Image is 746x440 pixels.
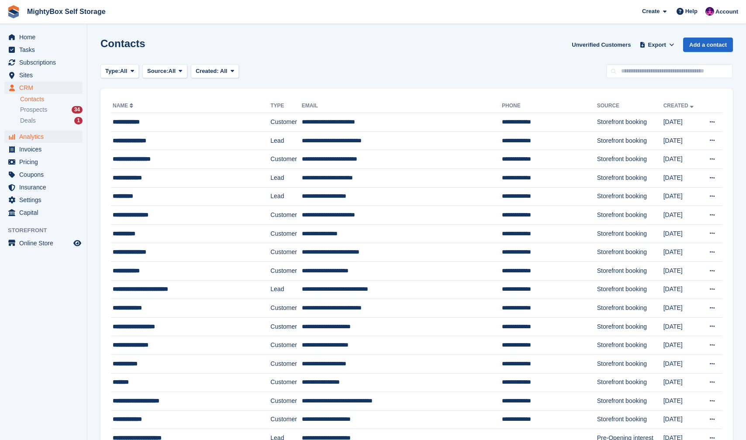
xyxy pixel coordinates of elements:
span: Type: [105,67,120,76]
a: Name [113,103,135,109]
span: Online Store [19,237,72,249]
a: menu [4,56,83,69]
a: menu [4,156,83,168]
img: Richard Marsh [705,7,714,16]
button: Created: All [191,64,239,79]
span: Storefront [8,226,87,235]
span: Source: [147,67,168,76]
td: Storefront booking [597,187,663,206]
td: Storefront booking [597,317,663,336]
td: Customer [270,410,301,429]
img: stora-icon-8386f47178a22dfd0bd8f6a31ec36ba5ce8667c1dd55bd0f319d3a0aa187defe.svg [7,5,20,18]
td: [DATE] [663,243,701,262]
span: All [120,67,128,76]
span: Tasks [19,44,72,56]
td: [DATE] [663,150,701,169]
td: Lead [270,168,301,187]
td: Storefront booking [597,261,663,280]
td: [DATE] [663,261,701,280]
td: [DATE] [663,187,701,206]
span: Subscriptions [19,56,72,69]
td: Storefront booking [597,299,663,318]
td: Customer [270,243,301,262]
td: Customer [270,299,301,318]
span: Create [642,7,660,16]
a: Unverified Customers [568,38,634,52]
td: [DATE] [663,299,701,318]
td: Storefront booking [597,113,663,132]
span: All [220,68,228,74]
td: Storefront booking [597,280,663,299]
th: Source [597,99,663,113]
span: Invoices [19,143,72,155]
td: [DATE] [663,392,701,411]
th: Phone [502,99,597,113]
td: Storefront booking [597,243,663,262]
span: Export [648,41,666,49]
a: Created [663,103,695,109]
a: menu [4,82,83,94]
td: [DATE] [663,168,701,187]
span: Settings [19,194,72,206]
div: 34 [72,106,83,113]
span: Home [19,31,72,43]
a: MightyBox Self Storage [24,4,109,19]
span: Help [685,7,698,16]
td: Lead [270,187,301,206]
td: Customer [270,354,301,373]
td: [DATE] [663,280,701,299]
td: [DATE] [663,113,701,132]
span: Coupons [19,168,72,181]
td: Customer [270,150,301,169]
div: 1 [74,117,83,124]
a: menu [4,44,83,56]
td: Storefront booking [597,168,663,187]
td: Customer [270,261,301,280]
td: [DATE] [663,131,701,150]
a: Preview store [72,238,83,248]
th: Email [302,99,502,113]
a: menu [4,181,83,193]
td: Storefront booking [597,224,663,243]
a: Contacts [20,95,83,103]
span: Prospects [20,106,47,114]
span: Account [715,7,738,16]
span: Pricing [19,156,72,168]
a: Prospects 34 [20,105,83,114]
td: Customer [270,113,301,132]
a: menu [4,143,83,155]
td: Customer [270,317,301,336]
td: Storefront booking [597,373,663,392]
td: [DATE] [663,354,701,373]
td: [DATE] [663,373,701,392]
td: Storefront booking [597,206,663,225]
td: Storefront booking [597,336,663,355]
td: Storefront booking [597,150,663,169]
button: Source: All [142,64,187,79]
td: Customer [270,392,301,411]
a: Add a contact [683,38,733,52]
td: [DATE] [663,206,701,225]
button: Type: All [100,64,139,79]
h1: Contacts [100,38,145,49]
th: Type [270,99,301,113]
a: menu [4,194,83,206]
span: Insurance [19,181,72,193]
a: menu [4,31,83,43]
td: Storefront booking [597,410,663,429]
td: Lead [270,131,301,150]
a: menu [4,206,83,219]
span: Created: [196,68,219,74]
td: [DATE] [663,317,701,336]
td: Lead [270,280,301,299]
span: All [169,67,176,76]
span: Sites [19,69,72,81]
a: menu [4,69,83,81]
a: Deals 1 [20,116,83,125]
span: Capital [19,206,72,219]
a: menu [4,237,83,249]
td: Storefront booking [597,131,663,150]
td: Storefront booking [597,354,663,373]
td: [DATE] [663,410,701,429]
td: Customer [270,206,301,225]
